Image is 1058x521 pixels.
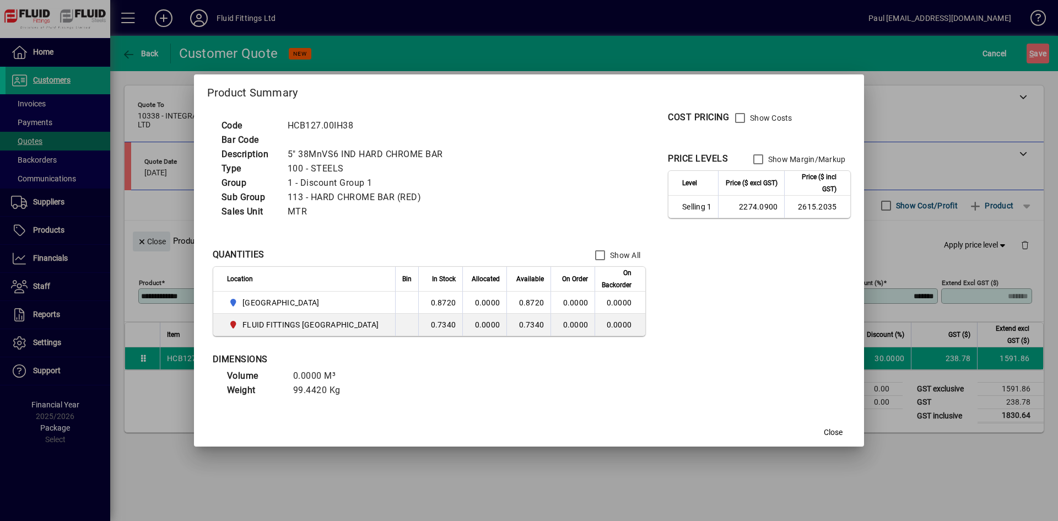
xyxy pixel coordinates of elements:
[791,171,836,195] span: Price ($ incl GST)
[668,152,728,165] div: PRICE LEVELS
[227,318,384,331] span: FLUID FITTINGS CHRISTCHURCH
[216,147,282,162] td: Description
[242,297,319,308] span: [GEOGRAPHIC_DATA]
[216,176,282,190] td: Group
[718,196,784,218] td: 2274.0900
[595,314,645,336] td: 0.0000
[227,273,253,285] span: Location
[213,353,488,366] div: DIMENSIONS
[282,162,456,176] td: 100 - STEELS
[595,292,645,314] td: 0.0000
[726,177,778,189] span: Price ($ excl GST)
[563,298,589,307] span: 0.0000
[563,320,589,329] span: 0.0000
[472,273,500,285] span: Allocated
[282,119,456,133] td: HCB127.00IH38
[784,196,850,218] td: 2615.2035
[227,296,384,309] span: AUCKLAND
[282,176,456,190] td: 1 - Discount Group 1
[462,292,506,314] td: 0.0000
[288,383,354,398] td: 99.4420 Kg
[216,133,282,147] td: Bar Code
[288,369,354,383] td: 0.0000 M³
[216,205,282,219] td: Sales Unit
[282,190,456,205] td: 113 - HARD CHROME BAR (RED)
[608,250,640,261] label: Show All
[516,273,544,285] span: Available
[682,201,711,212] span: Selling 1
[682,177,697,189] span: Level
[194,74,865,106] h2: Product Summary
[418,292,462,314] td: 0.8720
[216,190,282,205] td: Sub Group
[816,422,851,442] button: Close
[222,383,288,398] td: Weight
[213,248,264,261] div: QUANTITIES
[418,314,462,336] td: 0.7340
[766,154,846,165] label: Show Margin/Markup
[462,314,506,336] td: 0.0000
[216,162,282,176] td: Type
[282,147,456,162] td: 5" 38MnVS6 IND HARD CHROME BAR
[748,112,792,123] label: Show Costs
[506,314,550,336] td: 0.7340
[402,273,412,285] span: Bin
[602,267,631,291] span: On Backorder
[824,427,843,438] span: Close
[282,205,456,219] td: MTR
[506,292,550,314] td: 0.8720
[562,273,588,285] span: On Order
[432,273,456,285] span: In Stock
[216,119,282,133] td: Code
[242,319,379,330] span: FLUID FITTINGS [GEOGRAPHIC_DATA]
[668,111,729,124] div: COST PRICING
[222,369,288,383] td: Volume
